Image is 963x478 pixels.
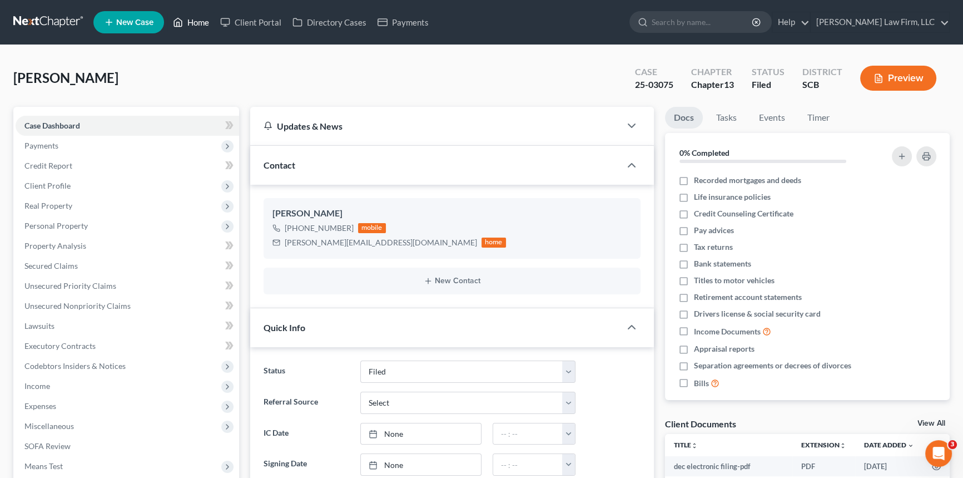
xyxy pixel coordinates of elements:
label: IC Date [258,423,355,445]
a: Tasks [707,107,746,129]
span: Client Profile [24,181,71,190]
td: PDF [792,456,855,476]
span: Retirement account statements [694,292,802,303]
span: Appraisal reports [694,343,754,354]
span: SOFA Review [24,441,71,451]
input: Search by name... [652,12,753,32]
a: None [361,454,480,475]
span: Executory Contracts [24,341,96,351]
a: Timer [798,107,838,129]
span: Unsecured Priority Claims [24,281,116,290]
i: unfold_more [840,442,846,449]
span: Real Property [24,201,72,210]
a: Unsecured Priority Claims [16,276,239,296]
span: Contact [264,160,295,170]
iframe: Intercom live chat [925,440,952,467]
div: [PERSON_NAME][EMAIL_ADDRESS][DOMAIN_NAME] [285,237,477,248]
span: Income [24,381,50,391]
a: Help [772,12,810,32]
a: Home [167,12,215,32]
label: Status [258,361,355,383]
div: Client Documents [665,418,736,430]
span: Secured Claims [24,261,78,270]
a: Directory Cases [287,12,372,32]
a: Titleunfold_more [674,441,698,449]
a: View All [917,420,945,427]
span: Quick Info [264,322,305,333]
a: Case Dashboard [16,116,239,136]
span: Unsecured Nonpriority Claims [24,301,131,311]
div: [PHONE_NUMBER] [285,223,354,234]
span: Personal Property [24,221,88,230]
span: Separation agreements or decrees of divorces [694,360,851,371]
span: [PERSON_NAME] [13,70,118,86]
span: Bank statements [694,258,751,269]
div: SCB [802,78,842,91]
div: 25-03075 [635,78,673,91]
span: 13 [724,79,734,90]
div: [PERSON_NAME] [272,207,632,220]
div: District [802,66,842,78]
div: Updates & News [264,120,607,132]
span: Pay advices [694,225,734,236]
label: Referral Source [258,392,355,414]
div: Filed [752,78,785,91]
span: Drivers license & social security card [694,308,821,319]
span: Bills [694,378,709,389]
div: Status [752,66,785,78]
span: Life insurance policies [694,191,771,203]
span: Property Analysis [24,241,86,250]
span: Payments [24,141,58,150]
span: Expenses [24,401,56,411]
button: Preview [860,66,936,91]
span: Tax returns [694,242,733,253]
div: home [481,238,506,248]
div: Chapter [691,78,734,91]
a: Docs [665,107,703,129]
span: Means Test [24,461,63,471]
a: Date Added expand_more [864,441,914,449]
span: Credit Report [24,161,72,170]
span: Codebtors Insiders & Notices [24,361,126,371]
td: dec electronic filing-pdf [665,456,793,476]
a: SOFA Review [16,436,239,456]
a: Secured Claims [16,256,239,276]
a: [PERSON_NAME] Law Firm, LLC [811,12,949,32]
button: New Contact [272,277,632,285]
div: mobile [358,223,386,233]
span: Titles to motor vehicles [694,275,775,286]
a: Executory Contracts [16,336,239,356]
strong: 0% Completed [679,148,729,157]
a: Property Analysis [16,236,239,256]
span: Income Documents [694,326,761,337]
div: Case [635,66,673,78]
a: Client Portal [215,12,287,32]
span: Case Dashboard [24,121,80,130]
span: Credit Counseling Certificate [694,208,793,219]
a: Lawsuits [16,316,239,336]
a: Payments [372,12,434,32]
input: -- : -- [493,423,563,445]
a: Events [750,107,794,129]
span: 3 [948,440,957,449]
span: Miscellaneous [24,421,74,431]
span: Lawsuits [24,321,54,331]
label: Signing Date [258,454,355,476]
td: [DATE] [855,456,923,476]
a: Unsecured Nonpriority Claims [16,296,239,316]
a: None [361,423,480,445]
span: New Case [116,18,153,27]
div: Chapter [691,66,734,78]
a: Credit Report [16,156,239,176]
input: -- : -- [493,454,563,475]
i: expand_more [907,442,914,449]
i: unfold_more [691,442,698,449]
span: Recorded mortgages and deeds [694,175,801,186]
a: Extensionunfold_more [801,441,846,449]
